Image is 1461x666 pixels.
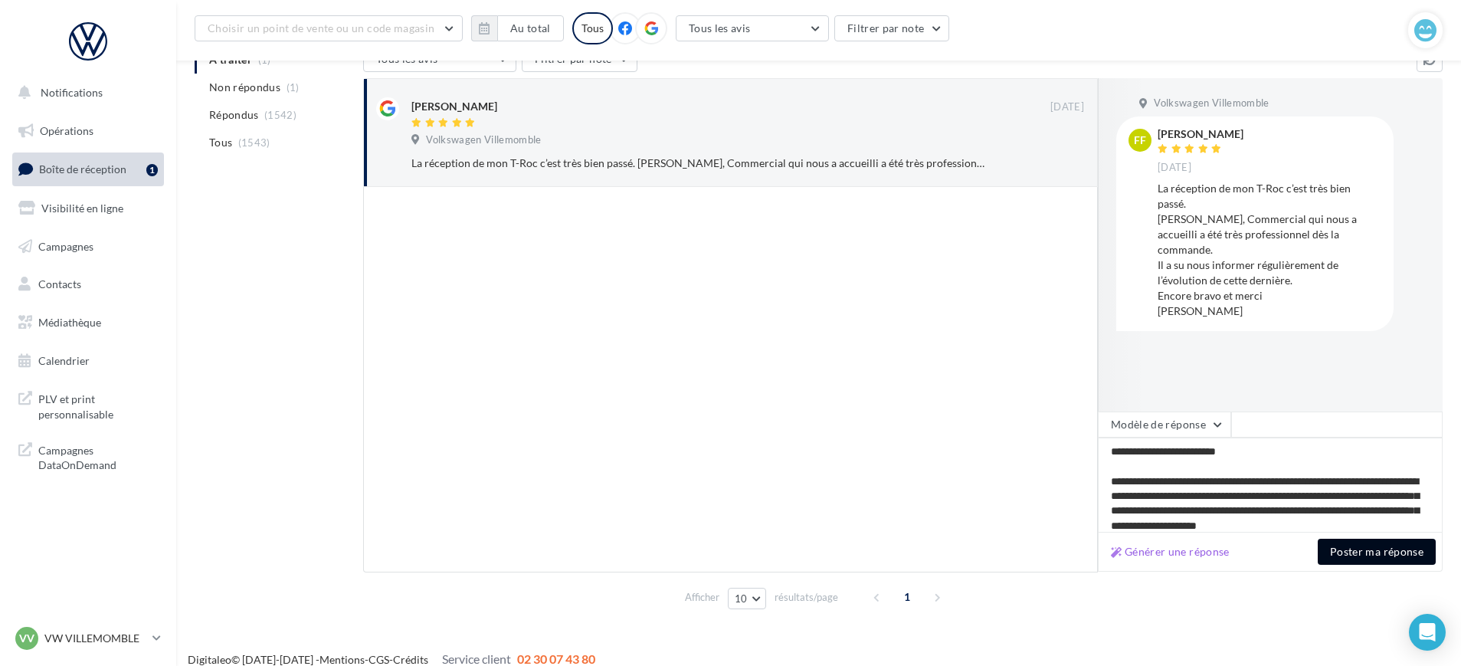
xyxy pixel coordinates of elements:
[426,133,541,147] span: Volkswagen Villemomble
[38,316,101,329] span: Médiathèque
[9,153,167,185] a: Boîte de réception1
[834,15,950,41] button: Filtrer par note
[369,653,389,666] a: CGS
[319,653,365,666] a: Mentions
[9,77,161,109] button: Notifications
[471,15,564,41] button: Au total
[1105,543,1236,561] button: Générer une réponse
[775,590,838,605] span: résultats/page
[40,124,93,137] span: Opérations
[676,15,829,41] button: Tous les avis
[1098,412,1231,438] button: Modèle de réponse
[146,164,158,176] div: 1
[12,624,164,653] a: VV VW VILLEMOMBLE
[1409,614,1446,651] div: Open Intercom Messenger
[238,136,270,149] span: (1543)
[1158,129,1243,139] div: [PERSON_NAME]
[572,12,613,44] div: Tous
[1154,97,1269,110] span: Volkswagen Villemomble
[9,268,167,300] a: Contacts
[9,382,167,428] a: PLV et print personnalisable
[39,162,126,176] span: Boîte de réception
[209,135,232,150] span: Tous
[9,115,167,147] a: Opérations
[38,440,158,473] span: Campagnes DataOnDemand
[689,21,751,34] span: Tous les avis
[209,107,259,123] span: Répondus
[209,80,280,95] span: Non répondus
[9,307,167,339] a: Médiathèque
[517,651,595,666] span: 02 30 07 43 80
[208,21,434,34] span: Choisir un point de vente ou un code magasin
[685,590,719,605] span: Afficher
[195,15,463,41] button: Choisir un point de vente ou un code magasin
[38,389,158,422] span: PLV et print personnalisable
[188,653,231,666] a: Digitaleo
[38,239,93,252] span: Campagnes
[264,109,296,121] span: (1542)
[9,345,167,377] a: Calendrier
[735,592,748,605] span: 10
[9,434,167,479] a: Campagnes DataOnDemand
[38,354,90,367] span: Calendrier
[9,192,167,225] a: Visibilité en ligne
[497,15,564,41] button: Au total
[411,156,984,171] div: La réception de mon T-Roc c’est très bien passé. [PERSON_NAME], Commercial qui nous a accueilli a...
[1318,539,1436,565] button: Poster ma réponse
[393,653,428,666] a: Crédits
[1134,133,1146,148] span: ff
[188,653,595,666] span: © [DATE]-[DATE] - - -
[19,631,34,646] span: VV
[44,631,146,646] p: VW VILLEMOMBLE
[895,585,919,609] span: 1
[41,86,103,99] span: Notifications
[1050,100,1084,114] span: [DATE]
[287,81,300,94] span: (1)
[38,277,81,290] span: Contacts
[442,651,511,666] span: Service client
[41,202,123,215] span: Visibilité en ligne
[9,231,167,263] a: Campagnes
[728,588,767,609] button: 10
[411,99,497,114] div: [PERSON_NAME]
[1158,181,1381,319] div: La réception de mon T-Roc c’est très bien passé. [PERSON_NAME], Commercial qui nous a accueilli a...
[1158,161,1191,175] span: [DATE]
